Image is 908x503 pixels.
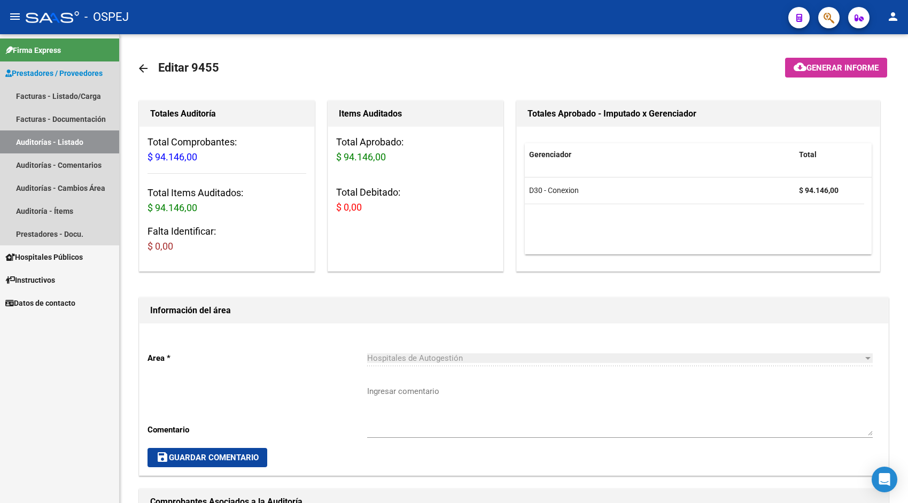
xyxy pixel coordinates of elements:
[5,274,55,286] span: Instructivos
[148,241,173,252] span: $ 0,00
[525,143,795,166] datatable-header-cell: Gerenciador
[887,10,899,23] mat-icon: person
[150,302,878,319] h1: Información del área
[158,61,219,74] span: Editar 9455
[529,186,579,195] span: D30 - Conexion
[339,105,492,122] h1: Items Auditados
[806,63,879,73] span: Generar informe
[156,451,169,463] mat-icon: save
[336,135,495,165] h3: Total Aprobado:
[5,251,83,263] span: Hospitales Públicos
[148,151,197,162] span: $ 94.146,00
[137,62,150,75] mat-icon: arrow_back
[148,424,367,436] p: Comentario
[5,44,61,56] span: Firma Express
[5,67,103,79] span: Prestadores / Proveedores
[148,224,306,254] h3: Falta Identificar:
[156,453,259,462] span: Guardar Comentario
[9,10,21,23] mat-icon: menu
[529,150,571,159] span: Gerenciador
[5,297,75,309] span: Datos de contacto
[794,60,806,73] mat-icon: cloud_download
[336,151,386,162] span: $ 94.146,00
[785,58,887,78] button: Generar informe
[84,5,129,29] span: - OSPEJ
[872,467,897,492] div: Open Intercom Messenger
[527,105,870,122] h1: Totales Aprobado - Imputado x Gerenciador
[148,352,367,364] p: Area *
[150,105,304,122] h1: Totales Auditoría
[336,185,495,215] h3: Total Debitado:
[336,202,362,213] span: $ 0,00
[799,186,839,195] strong: $ 94.146,00
[799,150,817,159] span: Total
[148,135,306,165] h3: Total Comprobantes:
[148,202,197,213] span: $ 94.146,00
[795,143,864,166] datatable-header-cell: Total
[367,353,463,363] span: Hospitales de Autogestión
[148,448,267,467] button: Guardar Comentario
[148,185,306,215] h3: Total Items Auditados:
